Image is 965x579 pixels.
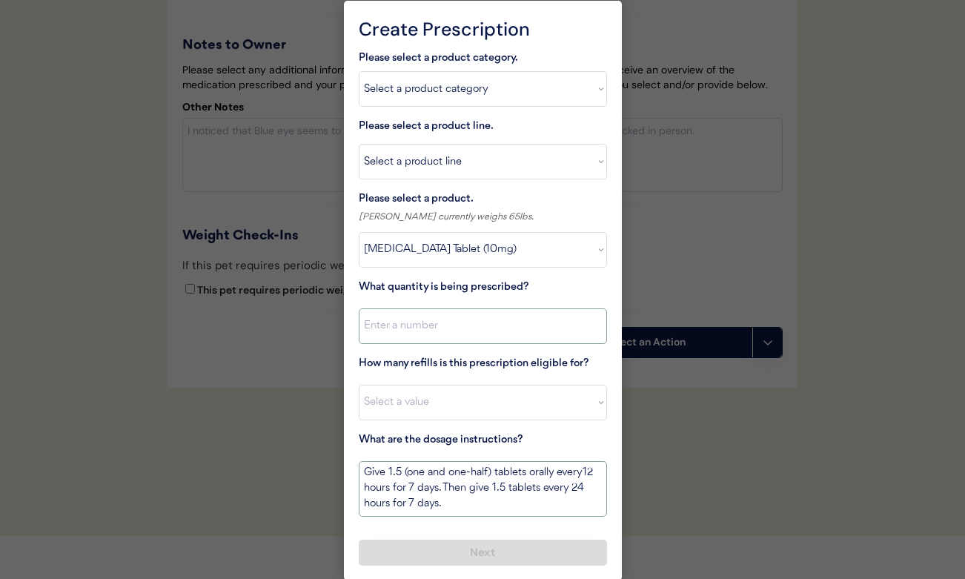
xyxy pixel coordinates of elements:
div: Please select a product line. [359,118,507,136]
div: Please select a product. [359,191,607,209]
div: How many refills is this prescription eligible for? [359,355,607,374]
input: Enter a number [359,308,607,344]
div: What quantity is being prescribed? [359,279,607,297]
div: What are the dosage instructions? [359,431,607,450]
button: Next [359,540,607,566]
div: [PERSON_NAME] currently weighs 65lbs. [359,209,607,225]
div: Please select a product category. [359,50,607,68]
div: Create Prescription [359,16,607,44]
